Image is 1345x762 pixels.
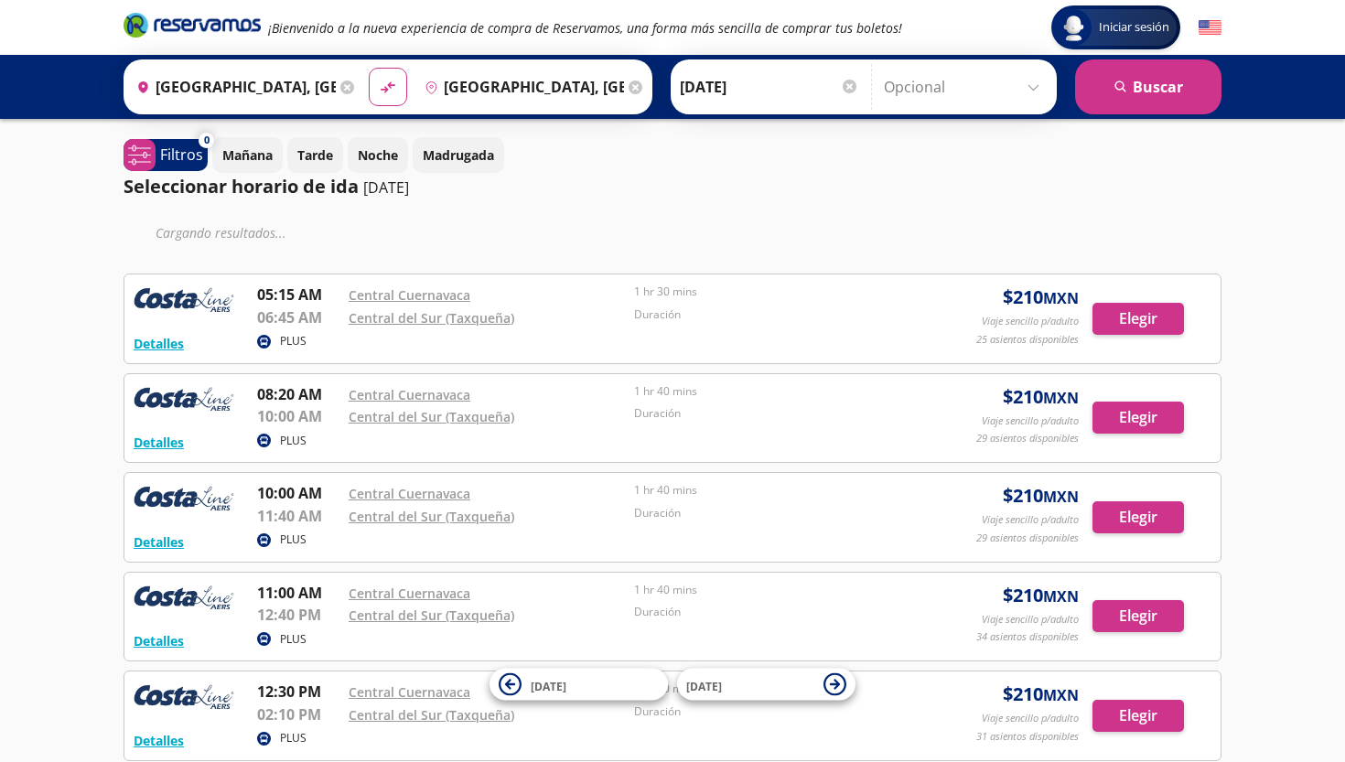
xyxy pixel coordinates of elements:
span: $ 210 [1003,284,1079,311]
p: Duración [634,604,910,620]
input: Elegir Fecha [680,64,859,110]
img: RESERVAMOS [134,681,234,717]
span: $ 210 [1003,582,1079,609]
p: 1 hr 40 mins [634,582,910,598]
span: $ 210 [1003,482,1079,510]
button: Elegir [1092,700,1184,732]
span: Iniciar sesión [1092,18,1177,37]
p: 34 asientos disponibles [976,629,1079,645]
button: Detalles [134,631,184,650]
a: Central del Sur (Taxqueña) [349,309,514,327]
button: Elegir [1092,600,1184,632]
p: 12:40 PM [257,604,339,626]
span: $ 210 [1003,681,1079,708]
img: RESERVAMOS [134,383,234,420]
p: Viaje sencillo p/adulto [982,413,1079,429]
p: 1 hr 40 mins [634,383,910,400]
i: Brand Logo [124,11,261,38]
span: $ 210 [1003,383,1079,411]
p: Duración [634,306,910,323]
p: Viaje sencillo p/adulto [982,512,1079,528]
button: Tarde [287,137,343,173]
img: RESERVAMOS [134,482,234,519]
p: Viaje sencillo p/adulto [982,612,1079,628]
p: Tarde [297,145,333,165]
button: Madrugada [413,137,504,173]
span: 0 [204,133,210,148]
button: Noche [348,137,408,173]
p: PLUS [280,730,307,746]
button: Detalles [134,731,184,750]
p: Mañana [222,145,273,165]
p: 31 asientos disponibles [976,729,1079,745]
p: 29 asientos disponibles [976,431,1079,446]
button: Detalles [134,532,184,552]
p: Viaje sencillo p/adulto [982,711,1079,726]
p: 05:15 AM [257,284,339,306]
p: 02:10 PM [257,703,339,725]
a: Central Cuernavaca [349,485,470,502]
p: Duración [634,703,910,720]
p: Viaje sencillo p/adulto [982,314,1079,329]
a: Central Cuernavaca [349,585,470,602]
small: MXN [1043,685,1079,705]
p: Madrugada [423,145,494,165]
a: Central del Sur (Taxqueña) [349,508,514,525]
p: Filtros [160,144,203,166]
button: Elegir [1092,303,1184,335]
p: Duración [634,505,910,521]
small: MXN [1043,388,1079,408]
p: PLUS [280,531,307,548]
p: [DATE] [363,177,409,199]
span: [DATE] [531,678,566,693]
p: PLUS [280,433,307,449]
a: Central del Sur (Taxqueña) [349,606,514,624]
p: 08:20 AM [257,383,339,405]
button: Elegir [1092,501,1184,533]
p: 1 hr 30 mins [634,284,910,300]
p: 10:00 AM [257,405,339,427]
p: 25 asientos disponibles [976,332,1079,348]
button: Detalles [134,334,184,353]
small: MXN [1043,487,1079,507]
a: Central Cuernavaca [349,386,470,403]
em: ¡Bienvenido a la nueva experiencia de compra de Reservamos, una forma más sencilla de comprar tus... [268,19,902,37]
p: PLUS [280,631,307,648]
small: MXN [1043,586,1079,606]
a: Brand Logo [124,11,261,44]
p: PLUS [280,333,307,349]
button: Elegir [1092,402,1184,434]
button: Buscar [1075,59,1221,114]
button: [DATE] [677,669,855,701]
p: 10:00 AM [257,482,339,504]
em: Cargando resultados ... [156,224,286,241]
p: 06:45 AM [257,306,339,328]
p: Noche [358,145,398,165]
button: English [1199,16,1221,39]
p: 29 asientos disponibles [976,531,1079,546]
span: [DATE] [686,678,722,693]
a: Central Cuernavaca [349,683,470,701]
input: Buscar Destino [417,64,624,110]
p: 12:30 PM [257,681,339,703]
a: Central Cuernavaca [349,286,470,304]
small: MXN [1043,288,1079,308]
p: 1 hr 40 mins [634,482,910,499]
button: 0Filtros [124,139,208,171]
p: 11:40 AM [257,505,339,527]
p: 11:00 AM [257,582,339,604]
p: Duración [634,405,910,422]
input: Buscar Origen [129,64,336,110]
img: RESERVAMOS [134,284,234,320]
button: Detalles [134,433,184,452]
input: Opcional [884,64,1048,110]
a: Central del Sur (Taxqueña) [349,706,514,724]
button: [DATE] [490,669,668,701]
p: Seleccionar horario de ida [124,173,359,200]
a: Central del Sur (Taxqueña) [349,408,514,425]
button: Mañana [212,137,283,173]
img: RESERVAMOS [134,582,234,618]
